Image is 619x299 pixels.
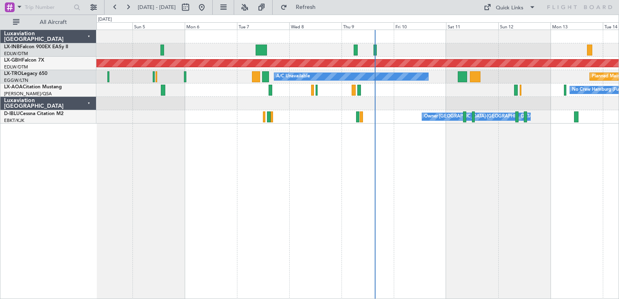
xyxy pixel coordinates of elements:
[277,1,325,14] button: Refresh
[551,22,603,30] div: Mon 13
[21,19,85,25] span: All Aircraft
[4,45,20,49] span: LX-INB
[25,1,71,13] input: Trip Number
[424,111,534,123] div: Owner [GEOGRAPHIC_DATA]-[GEOGRAPHIC_DATA]
[237,22,289,30] div: Tue 7
[138,4,176,11] span: [DATE] - [DATE]
[4,71,21,76] span: LX-TRO
[4,45,68,49] a: LX-INBFalcon 900EX EASy II
[289,22,342,30] div: Wed 8
[80,22,132,30] div: Sat 4
[4,111,20,116] span: D-IBLU
[4,85,23,90] span: LX-AOA
[4,64,28,70] a: EDLW/DTM
[4,58,22,63] span: LX-GBH
[496,4,523,12] div: Quick Links
[4,58,44,63] a: LX-GBHFalcon 7X
[498,22,551,30] div: Sun 12
[4,111,64,116] a: D-IBLUCessna Citation M2
[4,77,28,83] a: EGGW/LTN
[4,71,47,76] a: LX-TROLegacy 650
[132,22,185,30] div: Sun 5
[4,85,62,90] a: LX-AOACitation Mustang
[480,1,540,14] button: Quick Links
[4,91,52,97] a: [PERSON_NAME]/QSA
[446,22,498,30] div: Sat 11
[394,22,446,30] div: Fri 10
[4,51,28,57] a: EDLW/DTM
[289,4,323,10] span: Refresh
[98,16,112,23] div: [DATE]
[9,16,88,29] button: All Aircraft
[4,117,24,124] a: EBKT/KJK
[342,22,394,30] div: Thu 9
[276,70,310,83] div: A/C Unavailable
[185,22,237,30] div: Mon 6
